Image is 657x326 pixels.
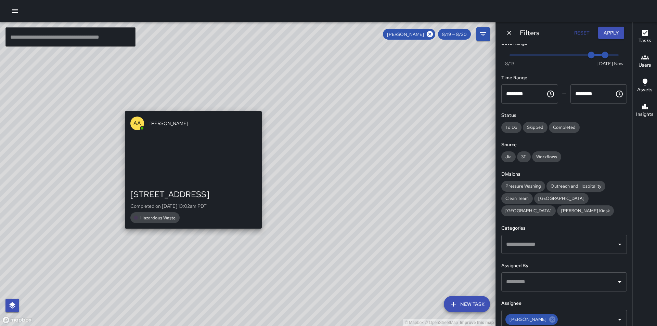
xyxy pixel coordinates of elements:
div: Workflows [532,151,561,162]
button: Apply [598,27,624,39]
div: [PERSON_NAME] Kiosk [557,205,614,216]
span: To Do [501,124,521,130]
h6: Categories [501,225,627,232]
div: Jia [501,151,516,162]
span: Completed [549,124,580,130]
span: Pressure Washing [501,183,545,189]
h6: Insights [636,111,654,118]
h6: Divisions [501,171,627,178]
button: Open [615,277,624,287]
p: AA [133,119,141,127]
div: [PERSON_NAME] [505,314,558,325]
div: [GEOGRAPHIC_DATA] [501,205,556,216]
button: Choose time, selected time is 12:00 AM [544,87,557,101]
h6: Source [501,141,627,149]
div: To Do [501,122,521,133]
button: Filters [476,27,490,41]
button: Open [615,315,624,324]
button: Open [615,240,624,249]
span: Skipped [523,124,547,130]
button: New Task [444,296,490,312]
h6: Assignee [501,300,627,307]
div: Completed [549,122,580,133]
div: Skipped [523,122,547,133]
span: Jia [501,154,516,160]
h6: Filters [520,27,539,38]
h6: Users [639,62,651,69]
p: Completed on [DATE] 10:02am PDT [130,203,256,209]
div: Pressure Washing [501,181,545,192]
div: Outreach and Hospitality [546,181,605,192]
span: [PERSON_NAME] Kiosk [557,208,614,214]
h6: Tasks [639,37,651,44]
button: Reset [571,27,593,39]
span: [PERSON_NAME] [150,120,256,127]
span: [DATE] [597,60,613,67]
div: Clean Team [501,193,533,204]
div: [STREET_ADDRESS] [130,189,256,200]
div: [PERSON_NAME] [383,29,435,40]
span: 8/13 [505,60,514,67]
span: [GEOGRAPHIC_DATA] [534,195,589,201]
button: Insights [633,98,657,123]
span: Outreach and Hospitality [546,183,605,189]
span: Hazardous Waste [136,215,180,221]
h6: Assigned By [501,262,627,270]
span: Clean Team [501,195,533,201]
span: Workflows [532,154,561,160]
span: 311 [517,154,531,160]
h6: Assets [637,86,653,94]
h6: Status [501,112,627,119]
button: Choose time, selected time is 11:59 PM [613,87,626,101]
h6: Time Range [501,74,627,82]
span: 8/19 — 8/20 [438,31,471,37]
span: [GEOGRAPHIC_DATA] [501,208,556,214]
span: Now [614,60,623,67]
div: [GEOGRAPHIC_DATA] [534,193,589,204]
button: Users [633,49,657,74]
button: Tasks [633,25,657,49]
button: Dismiss [504,28,514,38]
span: [PERSON_NAME] [505,315,551,323]
span: [PERSON_NAME] [383,31,428,37]
button: AA[PERSON_NAME][STREET_ADDRESS]Completed on [DATE] 10:02am PDTHazardous Waste [125,111,262,229]
button: Assets [633,74,657,98]
div: 311 [517,151,531,162]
